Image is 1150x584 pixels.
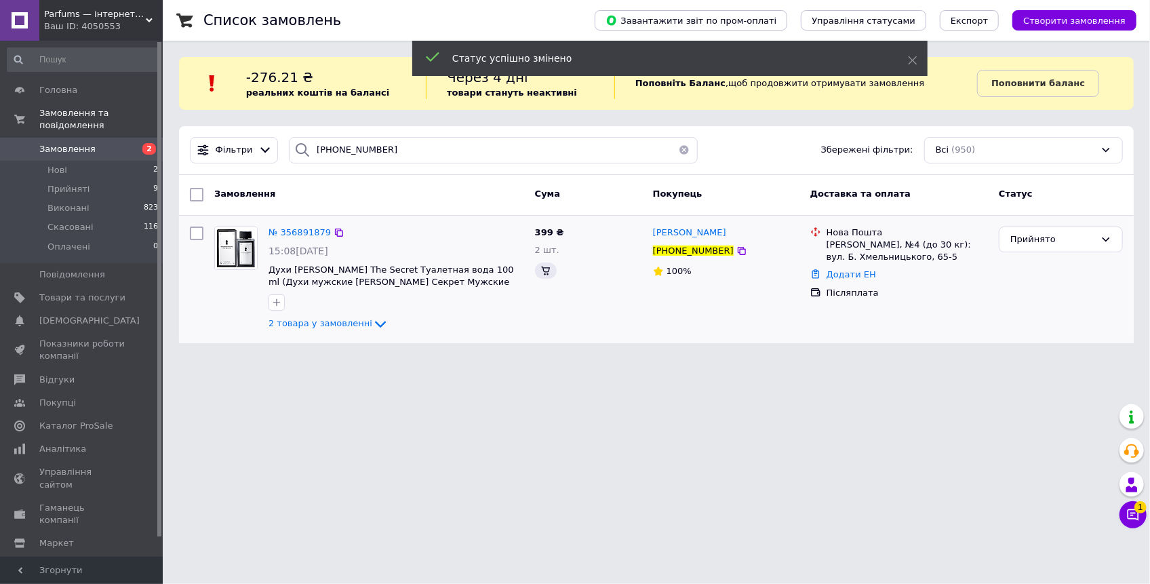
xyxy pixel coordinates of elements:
[216,144,253,157] span: Фільтри
[39,107,163,132] span: Замовлення та повідомлення
[153,183,158,195] span: 9
[999,15,1136,25] a: Створити замовлення
[1012,10,1136,31] button: Створити замовлення
[39,466,125,490] span: Управління сайтом
[635,78,726,88] b: Поповніть Баланс
[671,137,698,163] button: Очистить
[153,164,158,176] span: 2
[39,502,125,526] span: Гаманець компанії
[821,144,913,157] span: Збережені фільтри:
[653,189,702,199] span: Покупець
[1010,233,1095,247] div: Прийнято
[452,52,874,65] div: Статус успішно змінено
[215,227,257,269] img: Фото товару
[827,227,988,239] div: Нова Пошта
[991,78,1085,88] b: Поповнити баланс
[39,420,113,432] span: Каталог ProSale
[595,10,787,31] button: Завантажити звіт по пром-оплаті
[1134,501,1147,513] span: 1
[614,68,977,99] div: , щоб продовжити отримувати замовлення
[999,189,1033,199] span: Статус
[936,144,949,157] span: Всі
[447,87,577,98] b: товари стануть неактивні
[827,287,988,299] div: Післяплата
[39,443,86,455] span: Аналітика
[269,246,328,256] span: 15:08[DATE]
[47,221,94,233] span: Скасовані
[214,189,275,199] span: Замовлення
[39,397,76,409] span: Покупці
[144,221,158,233] span: 116
[606,14,776,26] span: Завантажити звіт по пром-оплаті
[827,239,988,263] div: [PERSON_NAME], №4 (до 30 кг): вул. Б. Хмельницького, 65-5
[289,137,698,163] input: Пошук за номером замовлення, ПІБ покупця, номером телефону, Email, номером накладної
[39,84,77,96] span: Головна
[810,189,911,199] span: Доставка та оплата
[202,73,222,94] img: :exclamation:
[667,266,692,276] span: 100%
[39,269,105,281] span: Повідомлення
[535,189,560,199] span: Cума
[144,202,158,214] span: 823
[246,87,390,98] b: реальних коштів на балансі
[47,164,67,176] span: Нові
[39,338,125,362] span: Показники роботи компанії
[39,143,96,155] span: Замовлення
[269,318,372,328] span: 2 товара у замовленні
[39,315,140,327] span: [DEMOGRAPHIC_DATA]
[269,227,331,237] a: № 356891879
[951,16,989,26] span: Експорт
[1119,501,1147,528] button: Чат з покупцем1
[203,12,341,28] h1: Список замовлень
[47,241,90,253] span: Оплачені
[653,227,726,239] a: [PERSON_NAME]
[47,202,90,214] span: Виконані
[269,318,389,328] a: 2 товара у замовленні
[812,16,915,26] span: Управління статусами
[47,183,90,195] span: Прийняті
[977,70,1099,97] a: Поповнити баланс
[44,20,163,33] div: Ваш ID: 4050553
[153,241,158,253] span: 0
[246,69,313,85] span: -276.21 ₴
[801,10,926,31] button: Управління статусами
[269,265,514,300] a: Духи [PERSON_NAME] The Secret Туалетная вода 100 ml (Духи мужские [PERSON_NAME] Секрет Мужские EDT)
[39,374,75,386] span: Відгуки
[1023,16,1126,26] span: Створити замовлення
[142,143,156,155] span: 2
[827,269,876,279] a: Додати ЕН
[39,537,74,549] span: Маркет
[7,47,159,72] input: Пошук
[940,10,999,31] button: Експорт
[951,144,975,155] span: (950)
[653,227,726,237] span: [PERSON_NAME]
[44,8,146,20] span: Parfums — інтернет магазин парфумерії та косметики
[214,227,258,270] a: Фото товару
[535,227,564,237] span: 399 ₴
[535,245,559,255] span: 2 шт.
[653,246,734,256] span: [PHONE_NUMBER]
[39,292,125,304] span: Товари та послуги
